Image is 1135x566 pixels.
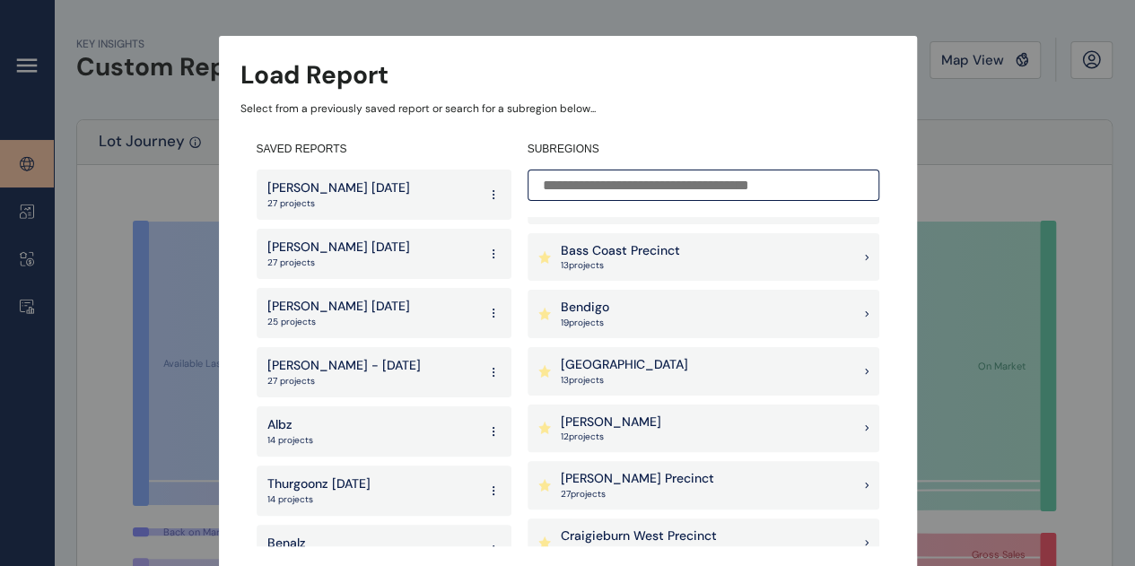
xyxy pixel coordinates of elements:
p: 27 projects [267,375,421,387]
p: 14 projects [267,434,313,447]
p: Select from a previously saved report or search for a subregion below... [240,101,895,117]
p: [PERSON_NAME] [561,414,661,431]
p: Bass Coast Precinct [561,242,680,260]
p: 19 project s [561,317,609,329]
p: 14 projects [267,493,371,506]
p: [GEOGRAPHIC_DATA] [561,356,688,374]
p: [PERSON_NAME] - [DATE] [267,357,421,375]
p: 27 project s [561,488,714,501]
p: 27 projects [267,197,410,210]
p: [PERSON_NAME] [DATE] [267,179,410,197]
p: Benalz [267,535,310,553]
p: [PERSON_NAME] [DATE] [267,298,410,316]
p: [PERSON_NAME] Precinct [561,470,714,488]
p: Albz [267,416,313,434]
p: 27 projects [267,257,410,269]
p: 4 project s [561,544,717,557]
h3: Load Report [240,57,389,92]
h4: SAVED REPORTS [257,142,511,157]
p: Thurgoonz [DATE] [267,475,371,493]
h4: SUBREGIONS [528,142,879,157]
p: [PERSON_NAME] [DATE] [267,239,410,257]
p: 13 project s [561,259,680,272]
p: 13 project s [561,374,688,387]
p: 25 projects [267,316,410,328]
p: Craigieburn West Precinct [561,527,717,545]
p: 12 project s [561,431,661,443]
p: Bendigo [561,299,609,317]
